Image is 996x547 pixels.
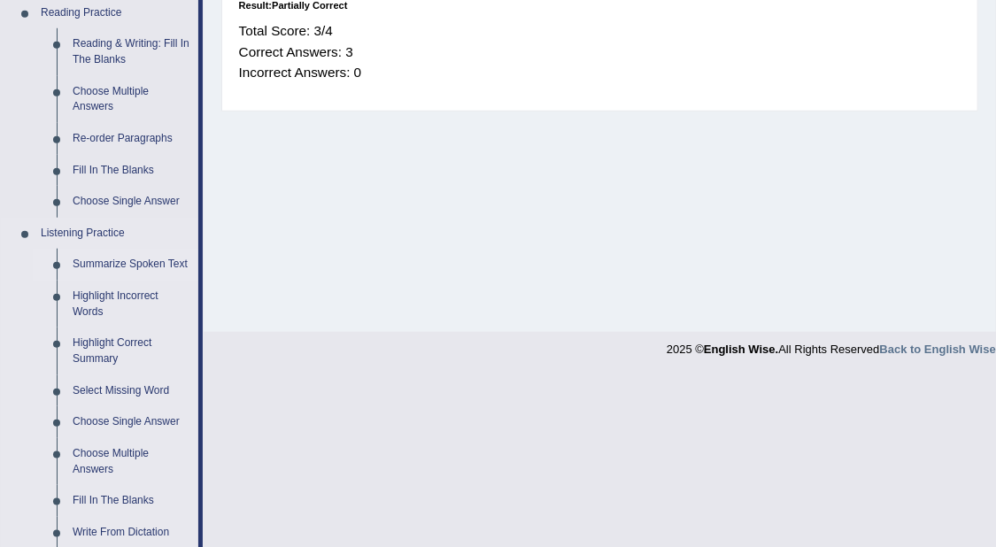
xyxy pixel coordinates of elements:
a: Listening Practice [33,218,198,250]
div: 2025 © All Rights Reserved [667,332,996,358]
a: Choose Single Answer [65,406,198,438]
a: Choose Multiple Answers [65,438,198,485]
a: Fill In The Blanks [65,485,198,517]
a: Reading & Writing: Fill In The Blanks [65,28,198,75]
a: Back to English Wise [880,343,996,356]
a: Choose Single Answer [65,186,198,218]
a: Re-order Paragraphs [65,123,198,155]
strong: English Wise. [704,343,778,356]
a: Fill In The Blanks [65,155,198,187]
a: Summarize Spoken Text [65,249,198,281]
a: Highlight Correct Summary [65,327,198,374]
div: Total Score: 3/4 Correct Answers: 3 Incorrect Answers: 0 [239,12,961,90]
a: Highlight Incorrect Words [65,281,198,327]
a: Select Missing Word [65,375,198,407]
a: Choose Multiple Answers [65,76,198,123]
